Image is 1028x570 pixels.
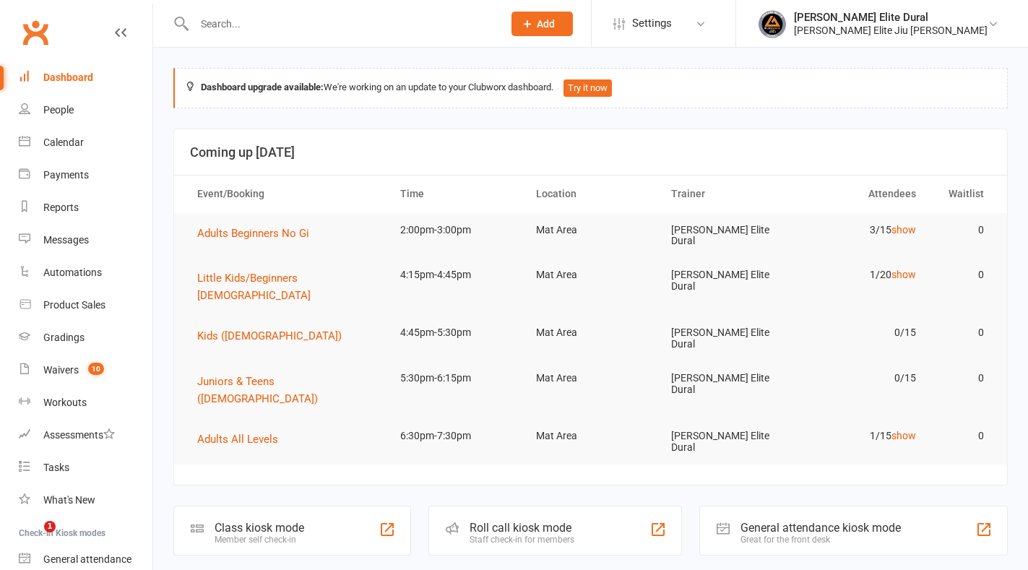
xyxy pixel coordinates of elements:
[523,213,659,247] td: Mat Area
[19,159,152,191] a: Payments
[197,433,278,446] span: Adults All Levels
[197,269,374,304] button: Little Kids/Beginners [DEMOGRAPHIC_DATA]
[387,258,523,292] td: 4:15pm-4:45pm
[19,61,152,94] a: Dashboard
[19,321,152,354] a: Gradings
[190,14,493,34] input: Search...
[19,289,152,321] a: Product Sales
[740,535,901,545] div: Great for the front desk
[43,202,79,213] div: Reports
[794,361,930,395] td: 0/15
[537,18,555,30] span: Add
[43,553,131,565] div: General attendance
[19,354,152,387] a: Waivers 10
[17,14,53,51] a: Clubworx
[929,176,997,212] th: Waitlist
[43,462,69,473] div: Tasks
[929,316,997,350] td: 0
[43,169,89,181] div: Payments
[891,224,916,236] a: show
[658,419,794,465] td: [PERSON_NAME] Elite Dural
[197,272,311,302] span: Little Kids/Beginners [DEMOGRAPHIC_DATA]
[758,9,787,38] img: thumb_image1702864552.png
[43,397,87,408] div: Workouts
[470,521,574,535] div: Roll call kiosk mode
[19,224,152,256] a: Messages
[197,431,288,448] button: Adults All Levels
[658,258,794,303] td: [PERSON_NAME] Elite Dural
[43,364,79,376] div: Waivers
[658,176,794,212] th: Trainer
[173,68,1008,108] div: We're working on an update to your Clubworx dashboard.
[88,363,104,375] span: 10
[658,361,794,407] td: [PERSON_NAME] Elite Dural
[794,213,930,247] td: 3/15
[658,316,794,361] td: [PERSON_NAME] Elite Dural
[43,137,84,148] div: Calendar
[891,430,916,441] a: show
[197,375,318,405] span: Juniors & Teens ([DEMOGRAPHIC_DATA])
[632,7,672,40] span: Settings
[19,94,152,126] a: People
[197,327,352,345] button: Kids ([DEMOGRAPHIC_DATA])
[19,256,152,289] a: Automations
[523,361,659,395] td: Mat Area
[19,419,152,452] a: Assessments
[19,191,152,224] a: Reports
[523,176,659,212] th: Location
[794,258,930,292] td: 1/20
[43,267,102,278] div: Automations
[511,12,573,36] button: Add
[197,225,319,242] button: Adults Beginners No Gi
[197,373,374,407] button: Juniors & Teens ([DEMOGRAPHIC_DATA])
[19,387,152,419] a: Workouts
[929,361,997,395] td: 0
[201,82,324,92] strong: Dashboard upgrade available:
[794,419,930,453] td: 1/15
[523,258,659,292] td: Mat Area
[197,329,342,342] span: Kids ([DEMOGRAPHIC_DATA])
[19,484,152,517] a: What's New
[563,79,612,97] button: Try it now
[43,234,89,246] div: Messages
[794,11,988,24] div: [PERSON_NAME] Elite Dural
[19,126,152,159] a: Calendar
[43,72,93,83] div: Dashboard
[387,176,523,212] th: Time
[43,299,105,311] div: Product Sales
[19,452,152,484] a: Tasks
[470,535,574,545] div: Staff check-in for members
[215,535,304,545] div: Member self check-in
[387,213,523,247] td: 2:00pm-3:00pm
[387,361,523,395] td: 5:30pm-6:15pm
[43,429,115,441] div: Assessments
[523,419,659,453] td: Mat Area
[891,269,916,280] a: show
[387,419,523,453] td: 6:30pm-7:30pm
[215,521,304,535] div: Class kiosk mode
[929,213,997,247] td: 0
[387,316,523,350] td: 4:45pm-5:30pm
[14,521,49,556] iframe: Intercom live chat
[794,24,988,37] div: [PERSON_NAME] Elite Jiu [PERSON_NAME]
[658,213,794,259] td: [PERSON_NAME] Elite Dural
[794,316,930,350] td: 0/15
[929,258,997,292] td: 0
[43,104,74,116] div: People
[523,316,659,350] td: Mat Area
[184,176,387,212] th: Event/Booking
[794,176,930,212] th: Attendees
[43,494,95,506] div: What's New
[190,145,991,160] h3: Coming up [DATE]
[43,332,85,343] div: Gradings
[44,521,56,532] span: 1
[740,521,901,535] div: General attendance kiosk mode
[197,227,309,240] span: Adults Beginners No Gi
[929,419,997,453] td: 0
